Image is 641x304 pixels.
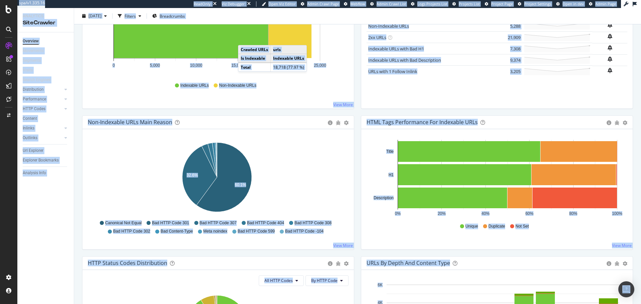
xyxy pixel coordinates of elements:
span: Bad HTTP Code 307 [200,220,237,226]
span: Bad Content-Type [161,229,193,234]
td: urls [271,45,307,54]
text: Description [374,196,394,200]
text: 100% [612,211,622,216]
td: 21,909 [495,32,522,43]
div: circle-info [607,120,611,125]
div: gear [344,261,349,266]
a: Distribution [23,86,62,93]
div: Url Explorer [23,147,43,154]
text: 25,000 [314,63,326,68]
div: circle-info [328,261,333,266]
span: Admin Crawl Page [307,1,339,6]
span: Admin Page [595,1,616,6]
text: 40% [481,211,489,216]
a: Visits [23,67,39,74]
div: Analytics [23,13,68,19]
span: Open in dev [563,1,584,6]
a: Indexable URLs with Bad Description [368,57,441,63]
div: Visits [23,67,33,74]
text: 20% [438,211,446,216]
span: By HTTP Code [311,278,338,283]
div: HTML Tags Performance for Indexable URLs [367,119,478,125]
div: SiteCrawler [23,19,68,27]
text: 60.1% [235,183,246,187]
div: circle-info [328,120,333,125]
svg: A chart. [367,140,625,217]
text: 0% [395,211,401,216]
td: 9,374 [495,54,522,66]
text: 60% [525,211,533,216]
text: 5,000 [150,63,160,68]
span: Breadcrumbs [160,13,185,19]
td: 3,205 [495,66,522,77]
div: Performance [23,96,46,103]
text: 0 [113,63,115,68]
a: Indexable URLs with Bad H1 [368,46,424,52]
a: Open in dev [556,1,584,7]
span: Duplicate [488,224,505,229]
button: Filters [115,11,144,21]
td: 7,308 [495,43,522,54]
text: H1 [389,173,394,177]
a: URLs with 1 Follow Inlink [368,68,417,74]
td: 5,288 [495,20,522,32]
div: Segments [23,57,41,64]
a: Segments [23,57,47,64]
a: Logs Projects List [411,1,447,7]
a: Non-Indexable URLs [368,23,409,29]
a: Search Engines [23,76,57,83]
button: By HTTP Code [305,275,349,286]
span: Canonical Not Equal [105,220,142,226]
text: 10,000 [190,63,202,68]
div: URLs by Depth and Content Type [367,260,450,266]
button: All HTTP Codes [259,275,304,286]
div: Inlinks [23,125,34,132]
div: bell-plus [608,45,612,50]
span: Bad HTTP Code 599 [238,229,275,234]
span: Bad HTTP Code 302 [113,229,150,234]
a: Url Explorer [23,147,69,154]
div: HTTP Codes [23,105,45,112]
svg: A chart. [88,140,346,217]
span: Bad HTTP Code 404 [247,220,284,226]
a: Explorer Bookmarks [23,157,69,164]
div: circle-info [607,261,611,266]
div: bell-plus [608,68,612,73]
span: Admin Crawl List [377,1,406,6]
a: Performance [23,96,62,103]
a: Admin Crawl List [370,1,406,7]
a: Open Viz Editor [262,1,296,7]
span: Indexable URLs [180,83,209,88]
a: Project Page [485,1,513,7]
a: View More [612,243,632,248]
div: bug [336,120,341,125]
div: bell-plus [608,34,612,39]
td: Is Indexable [238,54,271,63]
div: Outlinks [23,134,37,141]
a: Admin Page [589,1,616,7]
span: Unique [465,224,478,229]
span: Projects List [459,1,480,6]
div: Search Engines [23,76,50,83]
span: Bad HTTP Code 301 [152,220,189,226]
span: Bad HTTP Code -104 [285,229,324,234]
div: bug [615,261,619,266]
td: Indexable URLs [271,54,307,63]
a: Analysis Info [23,170,69,177]
div: Explorer Bookmarks [23,157,59,164]
span: Bad HTTP Code 308 [294,220,332,226]
div: gear [623,261,627,266]
div: Non-Indexable URLs Main Reason [88,119,172,125]
a: Movements [23,47,50,54]
span: Project Settings [524,1,551,6]
a: Outlinks [23,134,62,141]
span: Project Page [491,1,513,6]
text: 6K [378,283,383,287]
div: bug [615,120,619,125]
td: 18,718 (77.97 %) [271,63,307,71]
a: Inlinks [23,125,62,132]
text: Title [386,149,394,154]
span: Logs Projects List [417,1,447,6]
span: Non-Indexable URLs [219,83,256,88]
